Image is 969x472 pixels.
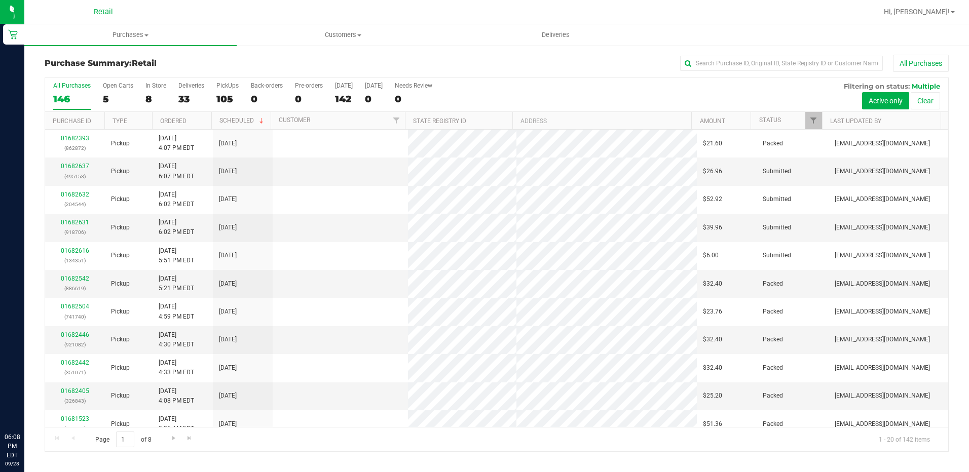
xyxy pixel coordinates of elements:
[395,93,432,105] div: 0
[219,335,237,344] span: [DATE]
[703,363,722,373] span: $32.40
[759,116,781,124] a: Status
[61,415,89,422] a: 01681523
[159,218,194,237] span: [DATE] 6:02 PM EDT
[219,419,237,429] span: [DATE]
[763,363,783,373] span: Packed
[61,359,89,366] a: 01682442
[159,162,194,181] span: [DATE] 6:07 PM EDT
[912,82,940,90] span: Multiple
[703,307,722,317] span: $23.76
[703,139,722,148] span: $21.60
[132,58,157,68] span: Retail
[703,194,722,204] span: $52.92
[216,93,239,105] div: 105
[51,340,99,349] p: (921082)
[219,167,237,176] span: [DATE]
[835,279,930,289] span: [EMAIL_ADDRESS][DOMAIN_NAME]
[5,432,20,460] p: 06:08 PM EDT
[10,391,41,421] iframe: Resource center
[911,92,940,109] button: Clear
[835,419,930,429] span: [EMAIL_ADDRESS][DOMAIN_NAME]
[219,279,237,289] span: [DATE]
[61,135,89,142] a: 01682393
[111,419,130,429] span: Pickup
[700,117,725,125] a: Amount
[61,191,89,198] a: 01682632
[145,93,166,105] div: 8
[295,82,323,89] div: Pre-orders
[219,307,237,317] span: [DATE]
[279,116,310,124] a: Customer
[703,251,719,260] span: $6.00
[178,82,204,89] div: Deliveries
[166,431,181,445] a: Go to the next page
[871,431,938,447] span: 1 - 20 of 142 items
[61,387,89,395] a: 01682405
[763,251,791,260] span: Submitted
[219,251,237,260] span: [DATE]
[835,194,930,204] span: [EMAIL_ADDRESS][DOMAIN_NAME]
[111,167,130,176] span: Pickup
[251,82,283,89] div: Back-orders
[159,414,194,434] span: [DATE] 9:31 AM EDT
[51,284,99,293] p: (886619)
[111,391,130,401] span: Pickup
[159,302,194,321] span: [DATE] 4:59 PM EDT
[216,82,239,89] div: PickUps
[145,82,166,89] div: In Store
[395,82,432,89] div: Needs Review
[8,29,18,40] inline-svg: Retail
[159,358,194,377] span: [DATE] 4:33 PM EDT
[763,419,783,429] span: Packed
[703,391,722,401] span: $25.20
[219,363,237,373] span: [DATE]
[111,139,130,148] span: Pickup
[763,194,791,204] span: Submitted
[251,93,283,105] div: 0
[295,93,323,105] div: 0
[45,59,346,68] h3: Purchase Summary:
[805,112,822,129] a: Filter
[219,223,237,232] span: [DATE]
[103,82,133,89] div: Open Carts
[111,279,130,289] span: Pickup
[862,92,909,109] button: Active only
[159,274,194,293] span: [DATE] 5:21 PM EDT
[219,139,237,148] span: [DATE]
[388,112,405,129] a: Filter
[835,307,930,317] span: [EMAIL_ADDRESS][DOMAIN_NAME]
[237,24,449,46] a: Customers
[703,223,722,232] span: $39.96
[61,247,89,254] a: 01682616
[835,139,930,148] span: [EMAIL_ADDRESS][DOMAIN_NAME]
[763,391,783,401] span: Packed
[53,117,91,125] a: Purchase ID
[111,194,130,204] span: Pickup
[763,335,783,344] span: Packed
[61,303,89,310] a: 01682504
[830,117,881,125] a: Last Updated By
[87,431,160,447] span: Page of 8
[51,256,99,265] p: (134351)
[159,386,194,406] span: [DATE] 4:08 PM EDT
[159,330,194,349] span: [DATE] 4:30 PM EDT
[24,24,237,46] a: Purchases
[111,223,130,232] span: Pickup
[159,246,194,265] span: [DATE] 5:51 PM EDT
[528,30,583,40] span: Deliveries
[237,30,449,40] span: Customers
[61,219,89,226] a: 01682631
[680,56,883,71] input: Search Purchase ID, Original ID, State Registry ID or Customer Name...
[51,396,99,406] p: (326843)
[703,419,722,429] span: $51.36
[160,117,187,125] a: Ordered
[413,117,466,125] a: State Registry ID
[884,8,950,16] span: Hi, [PERSON_NAME]!
[835,251,930,260] span: [EMAIL_ADDRESS][DOMAIN_NAME]
[24,30,237,40] span: Purchases
[111,251,130,260] span: Pickup
[51,424,99,434] p: (127074)
[159,134,194,153] span: [DATE] 4:07 PM EDT
[835,391,930,401] span: [EMAIL_ADDRESS][DOMAIN_NAME]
